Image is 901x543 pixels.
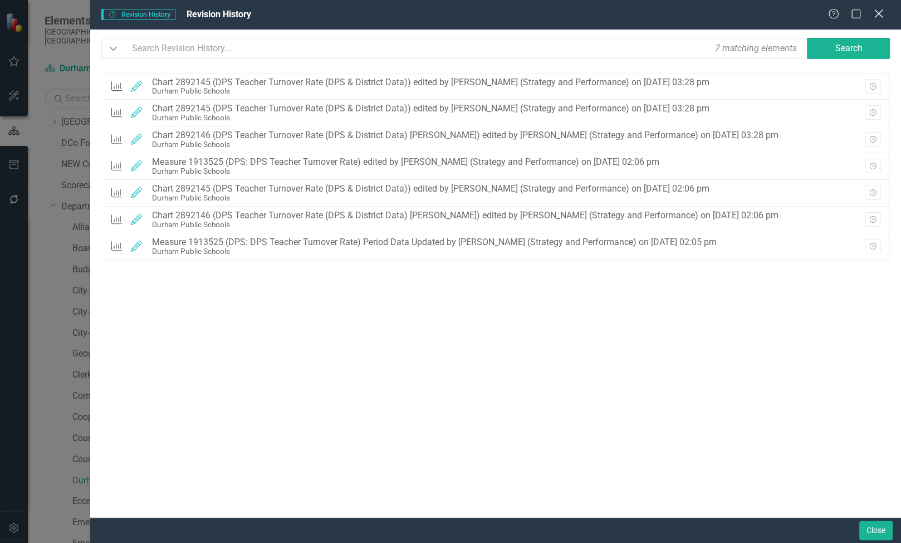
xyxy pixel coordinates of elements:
[152,221,778,229] div: Durham Public Schools
[187,9,251,19] span: Revision History
[152,157,659,167] div: Measure 1913525 (DPS: DPS Teacher Turnover Rate) edited by [PERSON_NAME] (Strategy and Performanc...
[152,130,778,140] div: Chart 2892146 (DPS Teacher Turnover Rate (DPS & District Data) [PERSON_NAME]) edited by [PERSON_N...
[152,194,709,202] div: Durham Public Schools
[125,38,808,59] input: Search Revision History...
[101,9,175,20] span: Revision History
[152,211,778,221] div: Chart 2892146 (DPS Teacher Turnover Rate (DPS & District Data) [PERSON_NAME]) edited by [PERSON_N...
[712,39,800,57] div: 7 matching elements
[152,77,709,87] div: Chart 2892145 (DPS Teacher Turnover Rate (DPS & District Data)) edited by [PERSON_NAME] (Strategy...
[152,87,709,95] div: Durham Public Schools
[152,247,717,256] div: Durham Public Schools
[859,521,893,540] button: Close
[152,104,709,114] div: Chart 2892145 (DPS Teacher Turnover Rate (DPS & District Data)) edited by [PERSON_NAME] (Strategy...
[152,114,709,122] div: Durham Public Schools
[152,184,709,194] div: Chart 2892145 (DPS Teacher Turnover Rate (DPS & District Data)) edited by [PERSON_NAME] (Strategy...
[152,140,778,149] div: Durham Public Schools
[152,237,717,247] div: Measure 1913525 (DPS: DPS Teacher Turnover Rate) Period Data Updated by [PERSON_NAME] (Strategy a...
[152,167,659,175] div: Durham Public Schools
[807,38,890,59] button: Search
